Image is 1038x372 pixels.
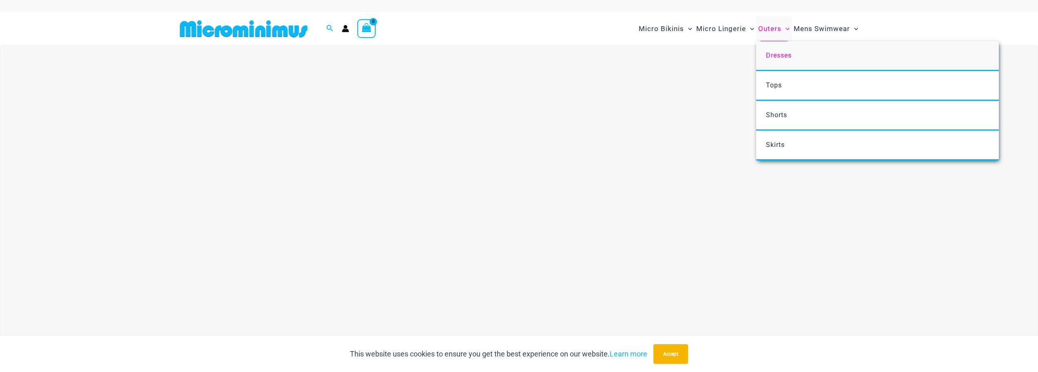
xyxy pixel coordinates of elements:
[350,348,647,360] p: This website uses cookies to ensure you get the best experience on our website.
[326,24,334,34] a: Search icon link
[766,111,787,119] span: Shorts
[756,101,999,131] a: Shorts
[746,18,754,39] span: Menu Toggle
[696,18,746,39] span: Micro Lingerie
[637,16,694,41] a: Micro BikinisMenu ToggleMenu Toggle
[766,51,792,59] span: Dresses
[610,350,647,358] a: Learn more
[792,16,860,41] a: Mens SwimwearMenu ToggleMenu Toggle
[756,16,792,41] a: OutersMenu ToggleMenu Toggle
[756,131,999,160] a: Skirts
[635,15,862,42] nav: Site Navigation
[794,18,850,39] span: Mens Swimwear
[639,18,684,39] span: Micro Bikinis
[766,141,785,149] span: Skirts
[177,20,311,38] img: MM SHOP LOGO FLAT
[756,41,999,71] a: Dresses
[850,18,858,39] span: Menu Toggle
[653,344,688,364] button: Accept
[357,19,376,38] a: View Shopping Cart, empty
[766,81,782,89] span: Tops
[342,25,349,32] a: Account icon link
[781,18,790,39] span: Menu Toggle
[758,18,781,39] span: Outers
[684,18,692,39] span: Menu Toggle
[694,16,756,41] a: Micro LingerieMenu ToggleMenu Toggle
[756,71,999,101] a: Tops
